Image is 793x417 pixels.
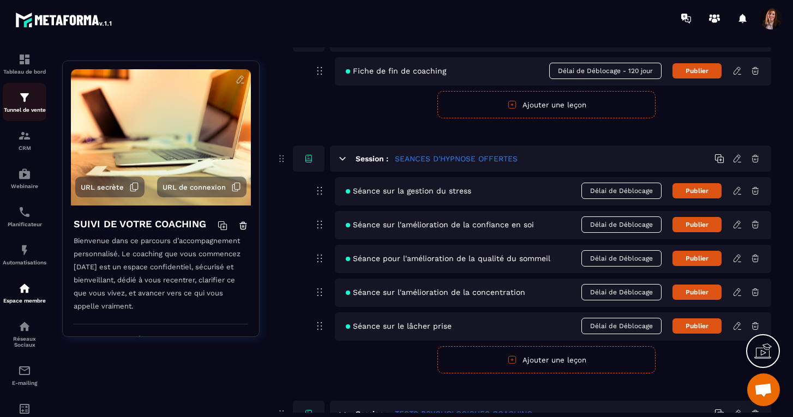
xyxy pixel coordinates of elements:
[672,63,722,78] button: Publier
[3,235,46,274] a: automationsautomationsAutomatisations
[3,221,46,227] p: Planificateur
[74,234,248,324] p: Bienvenue dans ce parcours d’accompagnement personnalisé. Le coaching que vous commencez [DATE] e...
[18,206,31,219] img: scheduler
[3,83,46,121] a: formationformationTunnel de vente
[3,45,46,83] a: formationformationTableau de bord
[3,336,46,348] p: Réseaux Sociaux
[3,183,46,189] p: Webinaire
[356,154,388,163] h6: Session :
[18,282,31,295] img: automations
[18,320,31,333] img: social-network
[672,217,722,232] button: Publier
[395,153,518,164] h5: SEANCES D'HYPNOSE OFFERTES
[3,145,46,151] p: CRM
[3,107,46,113] p: Tunnel de vente
[346,322,452,330] span: Séance sur le lâcher prise
[3,69,46,75] p: Tableau de bord
[672,285,722,300] button: Publier
[672,318,722,334] button: Publier
[346,186,471,195] span: Séance sur la gestion du stress
[18,129,31,142] img: formation
[3,298,46,304] p: Espace membre
[549,63,662,79] span: Délai de Déblocage - 120 jour
[3,121,46,159] a: formationformationCRM
[163,183,226,191] span: URL de connexion
[672,251,722,266] button: Publier
[3,259,46,265] p: Automatisations
[18,53,31,66] img: formation
[581,250,662,267] span: Délai de Déblocage
[437,346,656,373] button: Ajouter une leçon
[581,318,662,334] span: Délai de Déblocage
[74,216,206,232] h4: SUIVI DE VOTRE COACHING
[3,380,46,386] p: E-mailing
[3,159,46,197] a: automationsautomationsWebinaire
[346,220,534,229] span: Séance sur l'amélioration de la confiance en soi
[18,167,31,180] img: automations
[157,177,247,197] button: URL de connexion
[75,177,145,197] button: URL secrète
[346,67,446,75] span: Fiche de fin de coaching
[437,91,656,118] button: Ajouter une leçon
[672,183,722,198] button: Publier
[581,183,662,199] span: Délai de Déblocage
[18,244,31,257] img: automations
[71,69,251,206] img: background
[18,91,31,104] img: formation
[581,284,662,300] span: Délai de Déblocage
[18,364,31,377] img: email
[18,402,31,415] img: accountant
[3,274,46,312] a: automationsautomationsEspace membre
[346,254,550,263] span: Séance pour l'amélioration de la qualité du sommeil
[3,356,46,394] a: emailemailE-mailing
[346,288,525,297] span: Séance sur l'amélioration de la concentration
[3,197,46,235] a: schedulerschedulerPlanificateur
[3,312,46,356] a: social-networksocial-networkRéseaux Sociaux
[15,10,113,29] img: logo
[81,183,124,191] span: URL secrète
[747,373,780,406] a: Ouvrir le chat
[581,216,662,233] span: Délai de Déblocage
